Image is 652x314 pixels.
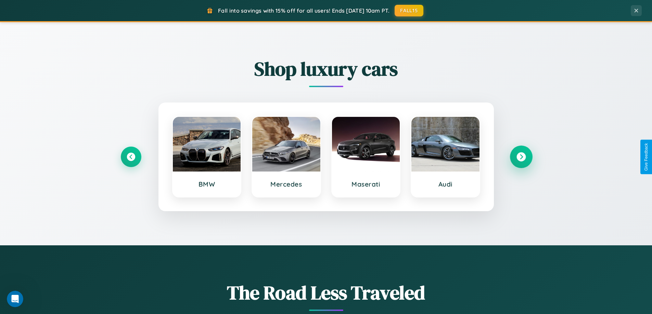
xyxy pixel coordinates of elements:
[121,56,532,82] h2: Shop luxury cars
[644,143,649,171] div: Give Feedback
[180,180,234,188] h3: BMW
[259,180,314,188] h3: Mercedes
[218,7,389,14] span: Fall into savings with 15% off for all users! Ends [DATE] 10am PT.
[121,279,532,306] h1: The Road Less Traveled
[7,291,23,307] iframe: Intercom live chat
[339,180,393,188] h3: Maserati
[418,180,473,188] h3: Audi
[395,5,423,16] button: FALL15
